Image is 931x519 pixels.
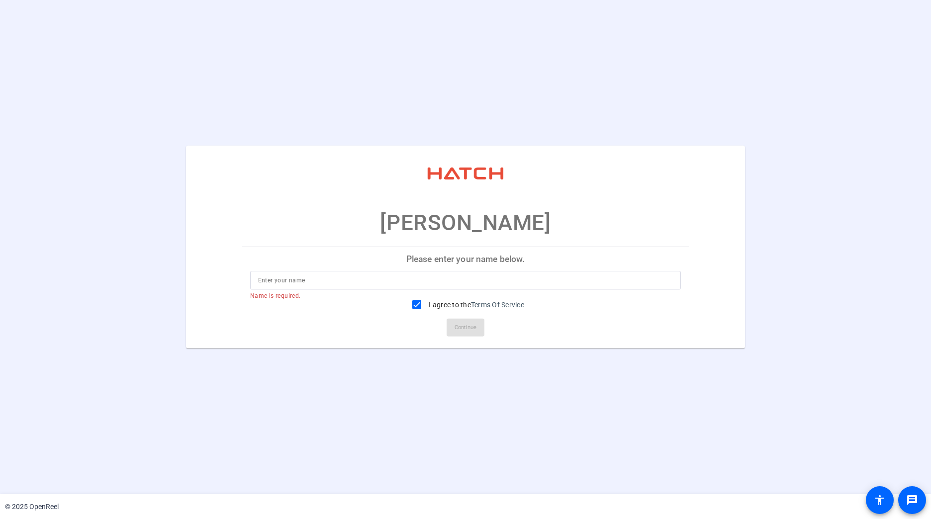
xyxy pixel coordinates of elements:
[416,156,515,191] img: company-logo
[258,274,673,286] input: Enter your name
[380,206,551,239] p: [PERSON_NAME]
[906,494,918,506] mat-icon: message
[250,290,673,301] mat-error: Name is required.
[427,300,524,310] label: I agree to the
[874,494,886,506] mat-icon: accessibility
[471,301,524,309] a: Terms Of Service
[5,502,59,512] div: © 2025 OpenReel
[242,247,689,271] p: Please enter your name below.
